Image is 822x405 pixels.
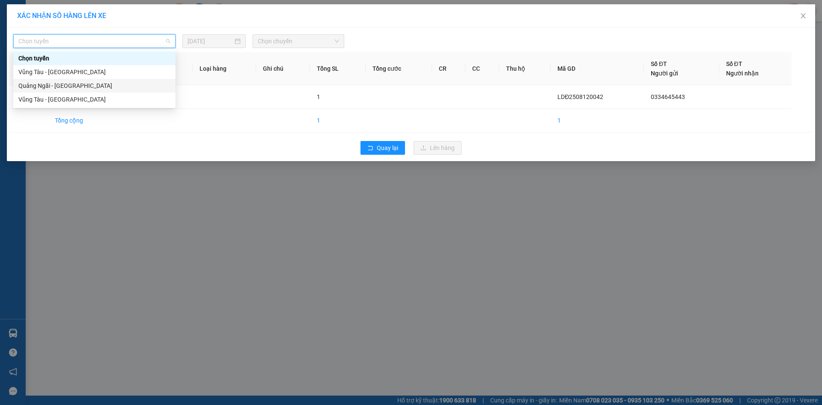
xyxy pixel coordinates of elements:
strong: 0978 771155 - 0975 77 1155 [39,55,127,63]
img: logo [4,6,22,46]
div: Vũng Tàu - [GEOGRAPHIC_DATA] [18,67,170,77]
span: Số ĐT [651,60,667,67]
span: 1 [317,93,320,100]
th: Ghi chú [256,52,310,85]
input: 12/08/2025 [188,36,233,46]
span: Người nhận [726,70,759,77]
span: LDĐ2508120042 [557,93,603,100]
span: Chọn tuyến [18,35,170,48]
th: CC [465,52,499,85]
td: Tổng cộng [48,109,117,132]
td: 1 [9,85,48,109]
span: Quay lại [377,143,398,153]
span: Chọn chuyến [258,35,339,48]
th: STT [9,52,48,85]
span: Người gửi [651,70,678,77]
td: 1 [551,109,644,132]
th: CR [432,52,465,85]
strong: Công ty TNHH DVVT Văn Vinh 76 [4,49,22,106]
th: Tổng SL [310,52,366,85]
div: Vũng Tàu - Quảng Ngãi [13,65,176,79]
strong: [PERSON_NAME] ([GEOGRAPHIC_DATA]) [24,13,142,36]
strong: Tổng đài hỗ trợ: 0914 113 973 - 0982 113 973 - 0919 113 973 - [26,37,140,54]
div: Quảng Ngãi - [GEOGRAPHIC_DATA] [18,81,170,90]
button: Close [791,4,815,28]
div: Chọn tuyến [13,51,176,65]
div: Quảng Ngãi - Vũng Tàu [13,79,176,93]
button: rollbackQuay lại [360,141,405,155]
div: Chọn tuyến [18,54,170,63]
td: 1 [310,109,366,132]
div: Vũng Tàu - [GEOGRAPHIC_DATA] [18,95,170,104]
div: Vũng Tàu - Quảng Ngãi [13,93,176,106]
span: rollback [367,145,373,152]
span: Số ĐT [726,60,742,67]
th: Loại hàng [193,52,256,85]
button: uploadLên hàng [414,141,462,155]
span: 0334645443 [651,93,685,100]
span: XÁC NHẬN SỐ HÀNG LÊN XE [17,12,106,20]
th: Mã GD [551,52,644,85]
th: Thu hộ [499,52,551,85]
th: Tổng cước [366,52,432,85]
span: close [800,12,807,19]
